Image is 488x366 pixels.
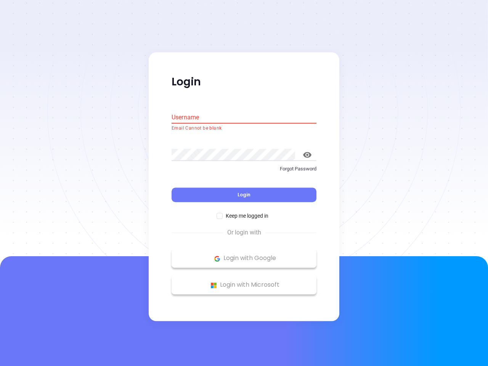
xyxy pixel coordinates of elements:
span: Or login with [223,228,265,238]
button: Microsoft Logo Login with Microsoft [172,276,316,295]
button: Login [172,188,316,202]
img: Microsoft Logo [209,281,218,290]
p: Login with Google [175,253,313,264]
p: Login [172,75,316,89]
button: Google Logo Login with Google [172,249,316,268]
span: Keep me logged in [223,212,271,220]
p: Email Cannot be blank [172,125,316,132]
a: Forgot Password [172,165,316,179]
span: Login [238,192,250,198]
p: Forgot Password [172,165,316,173]
p: Login with Microsoft [175,279,313,291]
button: toggle password visibility [298,146,316,164]
img: Google Logo [212,254,222,263]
